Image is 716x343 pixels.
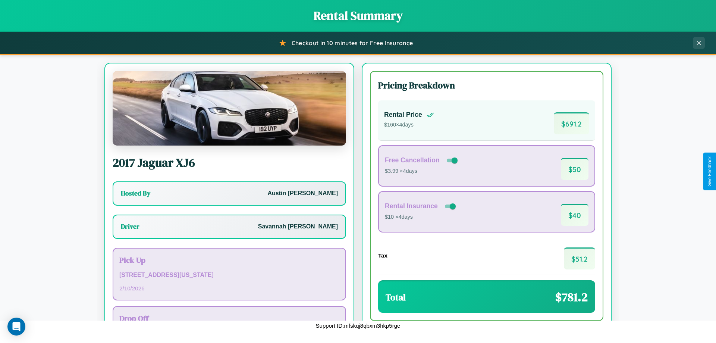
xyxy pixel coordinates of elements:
[119,313,339,324] h3: Drop Off
[384,120,434,130] p: $ 160 × 4 days
[385,156,440,164] h4: Free Cancellation
[386,291,406,303] h3: Total
[258,221,338,232] p: Savannah [PERSON_NAME]
[7,318,25,336] div: Open Intercom Messenger
[316,321,401,331] p: Support ID: mfskqj8qbxm3hkp5rge
[555,289,588,305] span: $ 781.2
[378,252,387,259] h4: Tax
[384,111,422,119] h4: Rental Price
[564,247,595,269] span: $ 51.2
[378,79,595,91] h3: Pricing Breakdown
[292,39,413,47] span: Checkout in 10 minutes for Free Insurance
[554,112,589,134] span: $ 691.2
[561,204,588,226] span: $ 40
[119,270,339,281] p: [STREET_ADDRESS][US_STATE]
[268,188,338,199] p: Austin [PERSON_NAME]
[121,189,150,198] h3: Hosted By
[113,71,346,146] img: Jaguar XJ6
[119,283,339,293] p: 2 / 10 / 2026
[707,156,712,187] div: Give Feedback
[113,155,346,171] h2: 2017 Jaguar XJ6
[561,158,588,180] span: $ 50
[385,212,457,222] p: $10 × 4 days
[385,166,459,176] p: $3.99 × 4 days
[385,202,438,210] h4: Rental Insurance
[7,7,709,24] h1: Rental Summary
[121,222,139,231] h3: Driver
[119,255,339,265] h3: Pick Up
